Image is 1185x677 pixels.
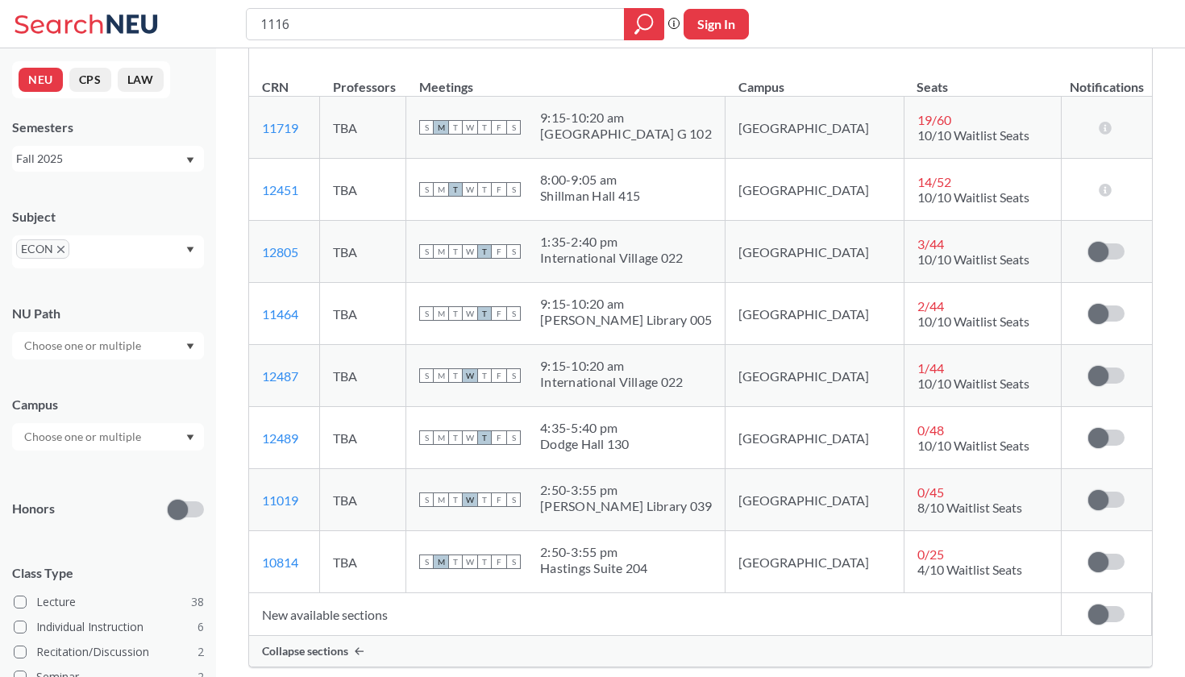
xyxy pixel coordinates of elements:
[506,430,521,445] span: S
[492,554,506,569] span: F
[262,182,298,197] a: 12451
[540,498,712,514] div: [PERSON_NAME] Library 039
[477,492,492,507] span: T
[448,554,463,569] span: T
[506,182,521,197] span: S
[477,554,492,569] span: T
[12,146,204,172] div: Fall 2025Dropdown arrow
[69,68,111,92] button: CPS
[917,484,944,500] span: 0 / 45
[320,62,406,97] th: Professors
[419,368,434,383] span: S
[726,159,904,221] td: [GEOGRAPHIC_DATA]
[186,343,194,350] svg: Dropdown arrow
[12,332,204,359] div: Dropdown arrow
[540,560,648,576] div: Hastings Suite 204
[917,189,1029,205] span: 10/10 Waitlist Seats
[186,157,194,164] svg: Dropdown arrow
[262,78,289,96] div: CRN
[917,298,944,314] span: 2 / 44
[434,244,448,259] span: M
[14,592,204,613] label: Lecture
[19,68,63,92] button: NEU
[463,182,477,197] span: W
[16,239,69,259] span: ECONX to remove pill
[917,422,944,438] span: 0 / 48
[463,244,477,259] span: W
[917,251,1029,267] span: 10/10 Waitlist Seats
[12,396,204,413] div: Campus
[419,120,434,135] span: S
[917,236,944,251] span: 3 / 44
[506,368,521,383] span: S
[419,554,434,569] span: S
[434,554,448,569] span: M
[197,643,204,661] span: 2
[448,368,463,383] span: T
[917,174,951,189] span: 14 / 52
[419,244,434,259] span: S
[540,188,640,204] div: Shillman Hall 415
[477,244,492,259] span: T
[917,127,1029,143] span: 10/10 Waitlist Seats
[506,554,521,569] span: S
[540,312,712,328] div: [PERSON_NAME] Library 005
[917,438,1029,453] span: 10/10 Waitlist Seats
[492,306,506,321] span: F
[506,306,521,321] span: S
[448,244,463,259] span: T
[540,250,683,266] div: International Village 022
[259,10,613,38] input: Class, professor, course number, "phrase"
[448,430,463,445] span: T
[726,531,904,593] td: [GEOGRAPHIC_DATA]
[463,492,477,507] span: W
[463,430,477,445] span: W
[624,8,664,40] div: magnifying glass
[320,221,406,283] td: TBA
[262,554,298,570] a: 10814
[320,97,406,159] td: TBA
[540,358,683,374] div: 9:15 - 10:20 am
[726,62,904,97] th: Campus
[262,430,298,446] a: 12489
[12,500,55,518] p: Honors
[540,482,712,498] div: 2:50 - 3:55 pm
[477,182,492,197] span: T
[917,562,1022,577] span: 4/10 Waitlist Seats
[463,554,477,569] span: W
[492,244,506,259] span: F
[540,374,683,390] div: International Village 022
[434,182,448,197] span: M
[262,120,298,135] a: 11719
[492,492,506,507] span: F
[492,368,506,383] span: F
[14,617,204,638] label: Individual Instruction
[262,244,298,260] a: 12805
[1062,62,1152,97] th: Notifications
[506,244,521,259] span: S
[492,430,506,445] span: F
[186,434,194,441] svg: Dropdown arrow
[477,368,492,383] span: T
[262,368,298,384] a: 12487
[434,368,448,383] span: M
[917,314,1029,329] span: 10/10 Waitlist Seats
[448,306,463,321] span: T
[726,407,904,469] td: [GEOGRAPHIC_DATA]
[249,593,1062,636] td: New available sections
[506,492,521,507] span: S
[726,221,904,283] td: [GEOGRAPHIC_DATA]
[406,62,726,97] th: Meetings
[197,618,204,636] span: 6
[917,360,944,376] span: 1 / 44
[463,306,477,321] span: W
[477,120,492,135] span: T
[540,234,683,250] div: 1:35 - 2:40 pm
[726,283,904,345] td: [GEOGRAPHIC_DATA]
[12,564,204,582] span: Class Type
[320,531,406,593] td: TBA
[463,368,477,383] span: W
[492,120,506,135] span: F
[477,430,492,445] span: T
[320,469,406,531] td: TBA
